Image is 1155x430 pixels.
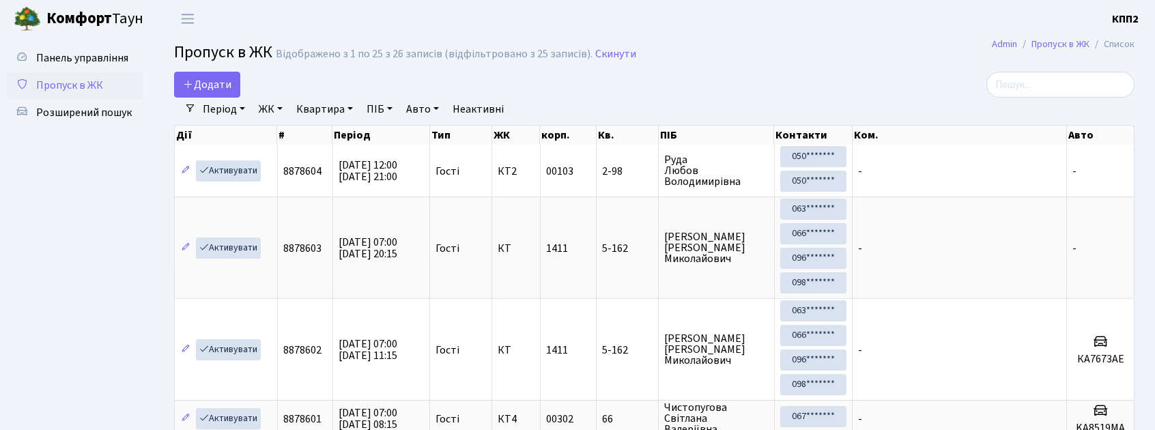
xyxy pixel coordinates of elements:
span: 8878603 [283,241,322,256]
span: Розширений пошук [36,105,132,120]
span: 1411 [546,241,568,256]
span: 00302 [546,412,573,427]
span: 2-98 [602,166,653,177]
span: Руда Любов Володимирівна [664,154,769,187]
span: - [858,343,862,358]
a: Активувати [196,160,261,182]
a: Панель управління [7,44,143,72]
a: Пропуск в ЖК [7,72,143,99]
span: 8878602 [283,343,322,358]
span: - [858,241,862,256]
th: Контакти [774,126,852,145]
span: КТ2 [498,166,534,177]
span: - [1072,241,1076,256]
a: Активувати [196,408,261,429]
span: 66 [602,414,653,425]
span: Панель управління [36,51,128,66]
span: КТ [498,243,534,254]
b: Комфорт [46,8,112,29]
span: - [858,164,862,179]
b: КПП2 [1112,12,1139,27]
th: Кв. [597,126,659,145]
span: Гості [436,345,459,356]
h5: КА7673АЕ [1072,353,1128,366]
span: Пропуск в ЖК [174,40,272,64]
th: Тип [430,126,493,145]
span: 00103 [546,164,573,179]
span: [DATE] 07:00 [DATE] 11:15 [339,336,397,363]
span: Додати [183,77,231,92]
span: Пропуск в ЖК [36,78,103,93]
th: Період [332,126,429,145]
th: # [277,126,332,145]
span: - [858,412,862,427]
a: КПП2 [1112,11,1139,27]
span: КТ [498,345,534,356]
span: КТ4 [498,414,534,425]
span: [DATE] 07:00 [DATE] 20:15 [339,235,397,261]
span: 8878601 [283,412,322,427]
a: ЖК [253,98,288,121]
a: Активувати [196,238,261,259]
span: 5-162 [602,243,653,254]
th: корп. [540,126,596,145]
span: 5-162 [602,345,653,356]
nav: breadcrumb [971,30,1155,59]
span: [DATE] 12:00 [DATE] 21:00 [339,158,397,184]
a: Додати [174,72,240,98]
div: Відображено з 1 по 25 з 26 записів (відфільтровано з 25 записів). [276,48,593,61]
a: ПІБ [361,98,398,121]
a: Активувати [196,339,261,360]
th: ЖК [492,126,540,145]
span: Таун [46,8,143,31]
input: Пошук... [986,72,1135,98]
a: Пропуск в ЖК [1031,37,1089,51]
th: ПІБ [659,126,775,145]
a: Період [197,98,251,121]
li: Список [1089,37,1135,52]
span: Гості [436,414,459,425]
img: logo.png [14,5,41,33]
button: Переключити навігацію [171,8,205,30]
a: Admin [992,37,1017,51]
span: 1411 [546,343,568,358]
span: Гості [436,243,459,254]
a: Скинути [595,48,636,61]
th: Авто [1067,126,1135,145]
a: Квартира [291,98,358,121]
th: Дії [175,126,277,145]
span: Гості [436,166,459,177]
a: Розширений пошук [7,99,143,126]
a: Неактивні [447,98,509,121]
th: Ком. [853,126,1067,145]
a: Авто [401,98,444,121]
span: - [1072,164,1076,179]
span: [PERSON_NAME] [PERSON_NAME] Миколайович [664,231,769,264]
span: [PERSON_NAME] [PERSON_NAME] Миколайович [664,333,769,366]
span: 8878604 [283,164,322,179]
